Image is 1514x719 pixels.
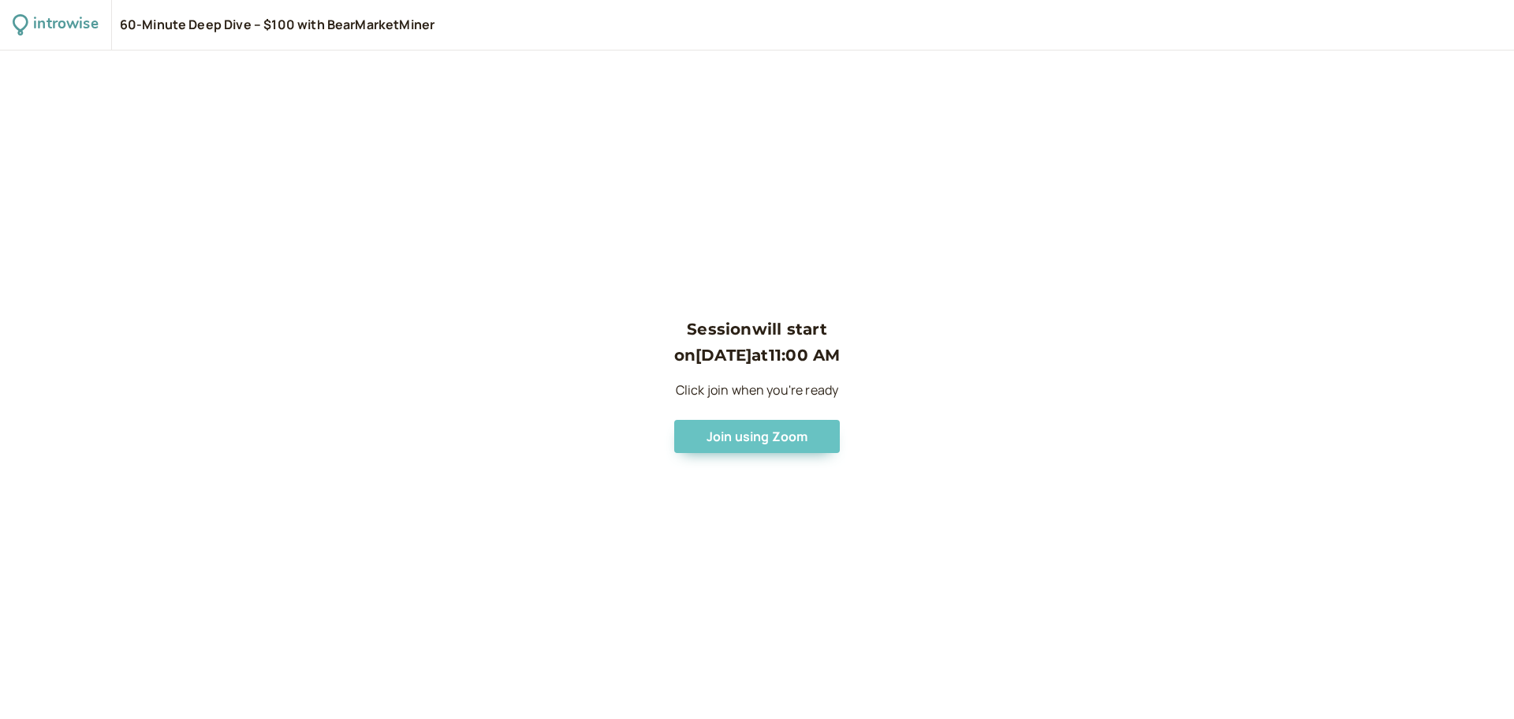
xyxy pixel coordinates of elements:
div: introwise [33,13,98,37]
p: Click join when you're ready [674,380,841,401]
span: Join using Zoom [707,428,807,445]
div: 60-Minute Deep Dive – $100 with BearMarketMiner [120,17,435,34]
h3: Session will start on [DATE] at 11:00 AM [674,316,841,368]
button: Join using Zoom [674,420,841,453]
